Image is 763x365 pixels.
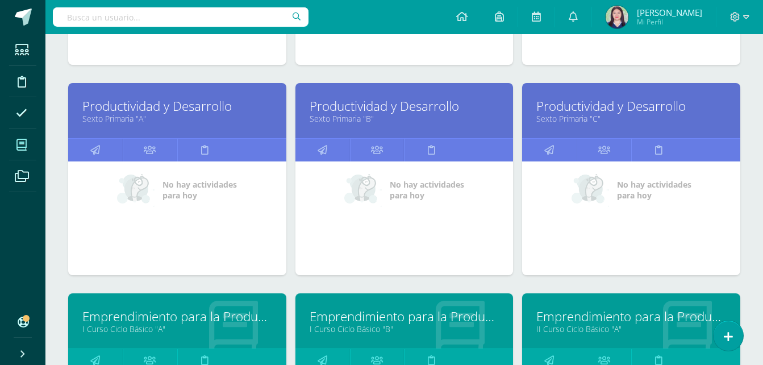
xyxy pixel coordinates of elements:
[82,323,272,334] a: I Curso Ciclo Básico "A"
[637,7,702,18] span: [PERSON_NAME]
[606,6,628,28] img: 481143d3e0c24b1771560fd25644f162.png
[536,323,726,334] a: II Curso Ciclo Básico "A"
[536,113,726,124] a: Sexto Primaria "C"
[344,173,382,207] img: no_activities_small.png
[82,97,272,115] a: Productividad y Desarrollo
[82,113,272,124] a: Sexto Primaria "A"
[310,323,499,334] a: I Curso Ciclo Básico "B"
[310,97,499,115] a: Productividad y Desarrollo
[536,97,726,115] a: Productividad y Desarrollo
[82,308,272,325] a: Emprendimiento para la Productividad
[117,173,155,207] img: no_activities_small.png
[617,179,691,201] span: No hay actividades para hoy
[536,308,726,325] a: Emprendimiento para la Productividad
[310,113,499,124] a: Sexto Primaria "B"
[637,17,702,27] span: Mi Perfil
[310,308,499,325] a: Emprendimiento para la Productividad
[390,179,464,201] span: No hay actividades para hoy
[572,173,609,207] img: no_activities_small.png
[162,179,237,201] span: No hay actividades para hoy
[53,7,308,27] input: Busca un usuario...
